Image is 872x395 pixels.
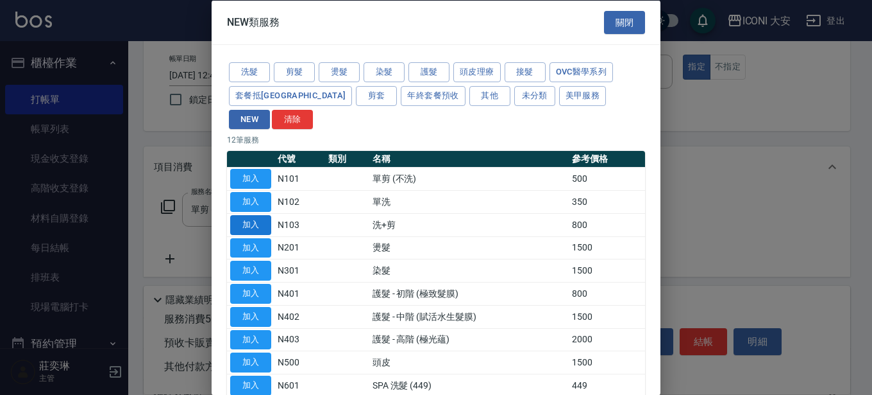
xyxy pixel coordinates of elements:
td: 單剪 (不洗) [369,167,569,190]
td: 500 [569,167,645,190]
td: N102 [274,190,325,213]
td: 護髮 - 中階 (賦活水生髮膜) [369,305,569,328]
button: 護髮 [408,62,449,82]
button: 套餐抵[GEOGRAPHIC_DATA] [229,85,352,105]
td: 800 [569,282,645,305]
td: 護髮 - 高階 (極光蘊) [369,328,569,351]
td: 洗+剪 [369,213,569,236]
td: N401 [274,282,325,305]
button: 年終套餐預收 [401,85,465,105]
button: 染髮 [364,62,405,82]
td: N403 [274,328,325,351]
span: NEW類服務 [227,15,280,28]
button: 未分類 [514,85,555,105]
button: 加入 [230,306,271,326]
td: 頭皮 [369,351,569,374]
td: N103 [274,213,325,236]
th: 名稱 [369,151,569,168]
button: 其他 [469,85,510,105]
button: 加入 [230,192,271,212]
button: 加入 [230,261,271,281]
td: 燙髮 [369,236,569,259]
button: 洗髮 [229,62,270,82]
td: 1500 [569,351,645,374]
td: 1500 [569,259,645,282]
button: 加入 [230,329,271,349]
button: 頭皮理療 [453,62,501,82]
td: 1500 [569,236,645,259]
button: 加入 [230,353,271,373]
td: N402 [274,305,325,328]
td: N301 [274,259,325,282]
th: 代號 [274,151,325,168]
td: N500 [274,351,325,374]
button: 關閉 [604,10,645,34]
button: 接髮 [505,62,546,82]
td: N101 [274,167,325,190]
button: 燙髮 [319,62,360,82]
button: 加入 [230,284,271,304]
button: 剪套 [356,85,397,105]
td: 染髮 [369,259,569,282]
button: ovc醫學系列 [549,62,614,82]
td: 1500 [569,305,645,328]
td: 800 [569,213,645,236]
th: 類別 [325,151,369,168]
td: N201 [274,236,325,259]
button: 加入 [230,238,271,258]
button: 加入 [230,215,271,234]
th: 參考價格 [569,151,645,168]
td: 單洗 [369,190,569,213]
button: 剪髮 [274,62,315,82]
p: 12 筆服務 [227,134,645,146]
td: 2000 [569,328,645,351]
td: 護髮 - 初階 (極致髮膜) [369,282,569,305]
button: 加入 [230,169,271,189]
td: 350 [569,190,645,213]
button: NEW [229,109,270,129]
button: 美甲服務 [559,85,607,105]
button: 清除 [272,109,313,129]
